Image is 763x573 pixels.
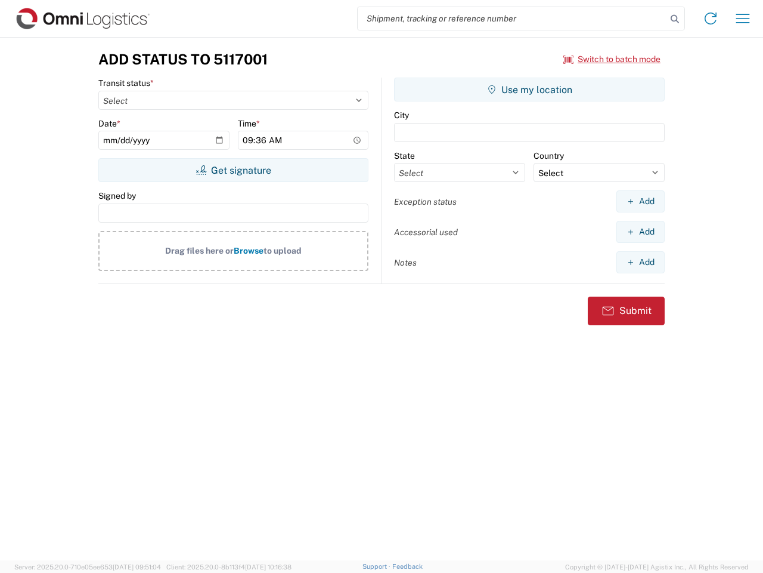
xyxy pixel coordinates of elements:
[394,196,457,207] label: Exception status
[394,110,409,121] label: City
[362,563,392,570] a: Support
[14,563,161,571] span: Server: 2025.20.0-710e05ee653
[394,257,417,268] label: Notes
[534,150,564,161] label: Country
[98,118,120,129] label: Date
[113,563,161,571] span: [DATE] 09:51:04
[616,190,665,212] button: Add
[588,297,665,325] button: Submit
[98,78,154,88] label: Transit status
[234,246,263,255] span: Browse
[565,562,749,572] span: Copyright © [DATE]-[DATE] Agistix Inc., All Rights Reserved
[166,563,291,571] span: Client: 2025.20.0-8b113f4
[392,563,423,570] a: Feedback
[245,563,291,571] span: [DATE] 10:16:38
[563,50,660,69] button: Switch to batch mode
[263,246,302,255] span: to upload
[358,7,666,30] input: Shipment, tracking or reference number
[238,118,260,129] label: Time
[394,78,665,101] button: Use my location
[165,246,234,255] span: Drag files here or
[616,221,665,243] button: Add
[616,251,665,273] button: Add
[98,190,136,201] label: Signed by
[394,150,415,161] label: State
[98,51,268,68] h3: Add Status to 5117001
[394,227,458,238] label: Accessorial used
[98,158,368,182] button: Get signature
